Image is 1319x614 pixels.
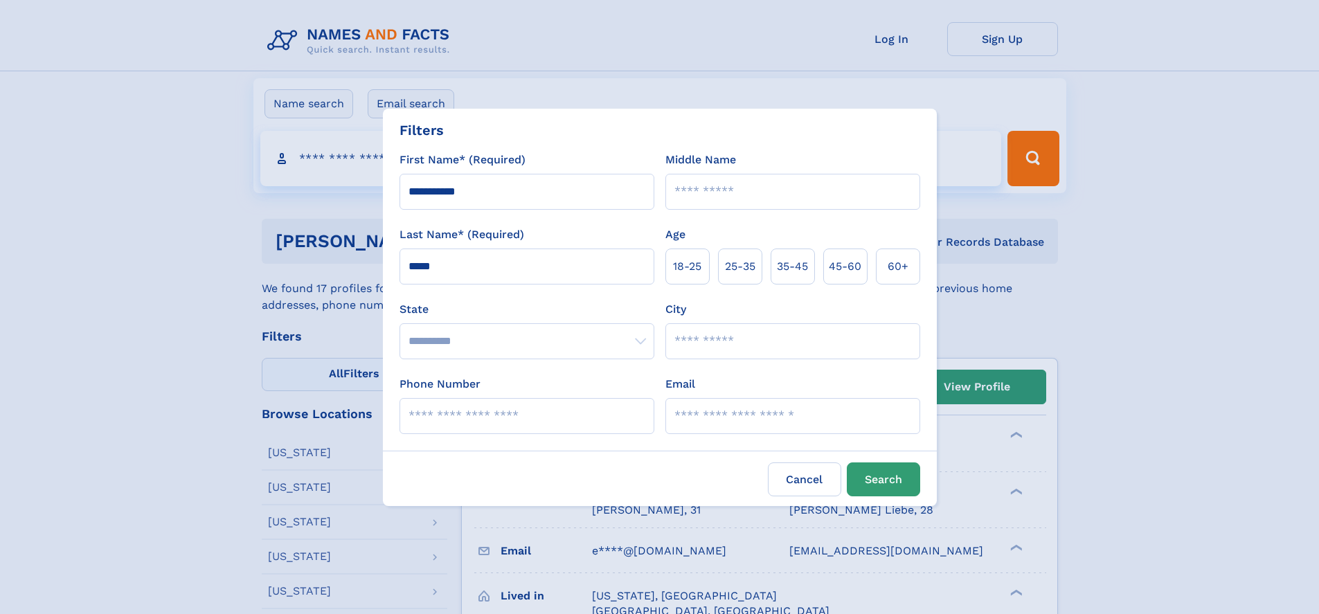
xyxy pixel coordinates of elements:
[400,226,524,243] label: Last Name* (Required)
[665,301,686,318] label: City
[888,258,908,275] span: 60+
[777,258,808,275] span: 35‑45
[665,152,736,168] label: Middle Name
[400,301,654,318] label: State
[665,376,695,392] label: Email
[400,120,444,141] div: Filters
[725,258,755,275] span: 25‑35
[847,462,920,496] button: Search
[400,376,481,392] label: Phone Number
[673,258,701,275] span: 18‑25
[768,462,841,496] label: Cancel
[829,258,861,275] span: 45‑60
[400,152,526,168] label: First Name* (Required)
[665,226,685,243] label: Age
